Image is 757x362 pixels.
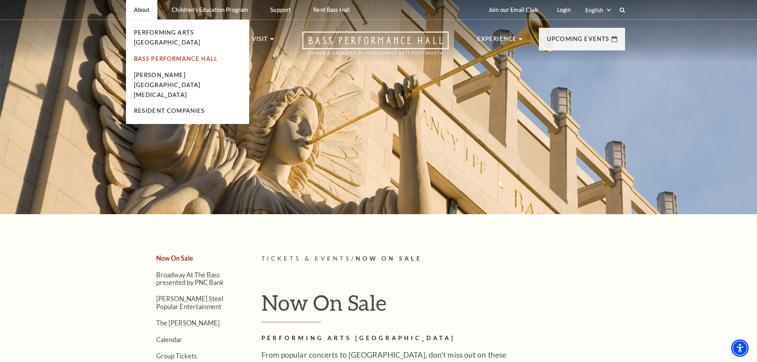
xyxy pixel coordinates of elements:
a: Broadway At The Bass presented by PNC Bank [156,271,224,286]
p: Upcoming Events [547,34,610,48]
p: Rent Bass Hall [313,6,350,13]
a: Group Tickets [156,352,197,360]
a: Resident Companies [134,107,205,114]
p: Support [270,6,291,13]
a: Calendar [156,336,182,343]
span: Tickets & Events [261,255,352,262]
p: Experience [477,34,517,48]
a: The [PERSON_NAME] [156,319,220,327]
a: Open this option [274,31,477,63]
h2: Performing Arts [GEOGRAPHIC_DATA] [261,333,520,343]
div: Accessibility Menu [731,339,749,357]
p: Children's Education Program [172,6,248,13]
a: Performing Arts [GEOGRAPHIC_DATA] [134,29,201,46]
a: [PERSON_NAME][GEOGRAPHIC_DATA][MEDICAL_DATA] [134,72,201,98]
h1: Now On Sale [261,290,625,322]
p: / [261,254,625,264]
span: Now On Sale [356,255,422,262]
select: Select: [584,6,612,14]
a: Now On Sale [156,254,193,262]
a: [PERSON_NAME] Steel Popular Entertainment [156,295,223,310]
a: Bass Performance Hall [134,55,218,62]
p: About [134,6,150,13]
